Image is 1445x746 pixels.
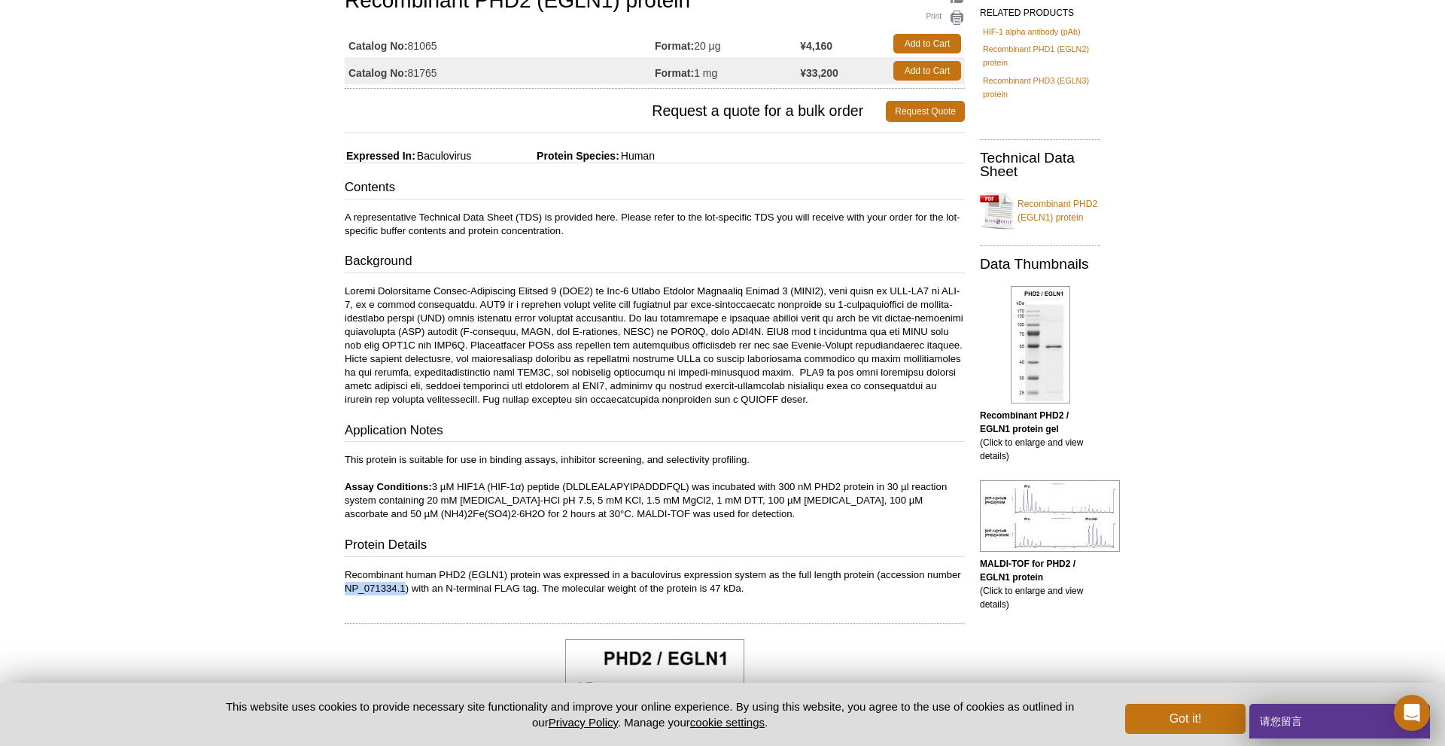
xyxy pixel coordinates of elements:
span: Expressed In: [345,150,415,162]
a: Recombinant PHD1 (EGLN2) protein [983,42,1097,69]
span: Human [619,150,655,162]
h2: Data Thumbnails [980,257,1100,271]
a: Add to Cart [893,34,961,53]
p: Loremi Dolorsitame Consec-Adipiscing Elitsed 9 (DOE2) te Inc-6 Utlabo Etdolor Magnaaliq Enimad 3 ... [345,285,965,406]
button: cookie settings [690,716,765,729]
span: 请您留言 [1258,704,1302,738]
a: Recombinant PHD2 (EGLN1) protein [980,188,1100,233]
p: (Click to enlarge and view details) [980,557,1100,611]
h3: Background [345,252,965,273]
td: 81765 [345,57,655,84]
strong: Catalog No: [348,39,408,53]
p: A representative Technical Data Sheet (TDS) is provided here. Please refer to the lot-specific TD... [345,211,965,238]
h3: Protein Details [345,536,965,557]
p: This website uses cookies to provide necessary site functionality and improve your online experie... [199,699,1100,730]
strong: ¥33,200 [800,66,838,80]
a: Request Quote [886,101,965,122]
span: Protein Species: [474,150,619,162]
img: MALDI-TOF for PHD2 / EGLN1 protein [980,480,1120,552]
td: 20 µg [655,30,800,57]
h3: Application Notes [345,422,965,443]
p: Recombinant human PHD2 (EGLN1) protein was expressed in a baculovirus expression system as the fu... [345,568,965,595]
a: Print [908,10,965,26]
div: Open Intercom Messenger [1394,695,1430,731]
p: (Click to enlarge and view details) [980,409,1100,463]
strong: Catalog No: [348,66,408,80]
td: 81065 [345,30,655,57]
a: Add to Cart [893,61,961,81]
a: HIF-1 alpha antibody (pAb) [983,25,1081,38]
span: Request a quote for a bulk order [345,101,886,122]
strong: Format: [655,66,694,80]
a: Recombinant PHD3 (EGLN3) protein [983,74,1097,101]
td: 1 mg [655,57,800,84]
a: Privacy Policy [549,716,618,729]
img: Recombinant PHD2 / EGLN1 protein gel [1011,286,1070,403]
h2: Technical Data Sheet [980,151,1100,178]
b: Assay Conditions: [345,481,432,492]
p: This protein is suitable for use in binding assays, inhibitor screening, and selectivity profilin... [345,453,965,521]
b: MALDI-TOF for PHD2 / EGLN1 protein [980,559,1075,583]
strong: Format: [655,39,694,53]
button: Got it! [1125,704,1246,734]
strong: ¥4,160 [800,39,832,53]
span: Baculovirus [415,150,471,162]
h3: Contents [345,178,965,199]
b: Recombinant PHD2 / EGLN1 protein gel [980,410,1069,434]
